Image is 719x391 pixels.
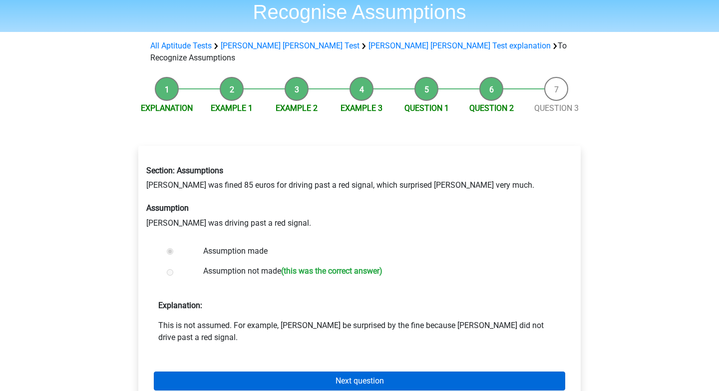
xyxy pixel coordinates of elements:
[276,103,318,113] a: Example 2
[281,266,382,276] h6: (this was the correct answer)
[146,40,573,64] div: To Recognize Assumptions
[139,158,580,237] div: [PERSON_NAME] was fined 85 euros for driving past a red signal, which surprised [PERSON_NAME] ver...
[341,103,382,113] a: Example 3
[534,103,579,113] a: Question 3
[150,41,212,50] a: All Aptitude Tests
[146,203,573,213] h6: Assumption
[141,103,193,113] a: Explanation
[221,41,359,50] a: [PERSON_NAME] [PERSON_NAME] Test
[368,41,551,50] a: [PERSON_NAME] [PERSON_NAME] Test explanation
[203,265,549,280] label: Assumption not made
[203,245,549,257] label: Assumption made
[154,372,565,391] a: Next question
[158,320,561,344] p: This is not assumed. For example, [PERSON_NAME] be surprised by the fine because [PERSON_NAME] di...
[158,301,202,310] strong: Explanation:
[146,166,573,175] h6: Section: Assumptions
[469,103,514,113] a: Question 2
[211,103,253,113] a: Example 1
[404,103,449,113] a: Question 1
